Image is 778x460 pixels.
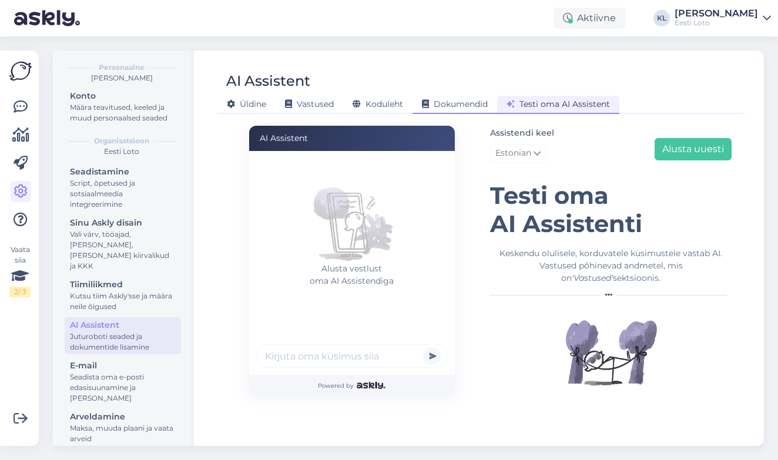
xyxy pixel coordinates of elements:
[572,273,613,283] i: 'Vastused'
[653,10,670,26] div: KL
[70,411,176,423] div: Arveldamine
[70,319,176,331] div: AI Assistent
[227,99,266,109] span: Üldine
[70,360,176,372] div: E-mail
[675,18,758,28] div: Eesti Loto
[70,102,176,123] div: Määra teavitused, keeled ja muud personaalsed seaded
[507,99,610,109] span: Testi oma AI Assistent
[70,217,176,229] div: Sinu Askly disain
[564,305,658,399] img: Illustration
[70,423,176,444] div: Maksa, muuda plaani ja vaata arveid
[256,344,448,368] input: Kirjuta oma küsimus siia
[70,331,176,352] div: Juturoboti seaded ja dokumentide lisamine
[554,8,625,29] div: Aktiivne
[285,99,334,109] span: Vastused
[495,147,531,160] span: Estonian
[65,409,181,446] a: ArveldamineMaksa, muuda plaani ja vaata arveid
[65,317,181,354] a: AI AssistentJuturoboti seaded ja dokumentide lisamine
[70,291,176,312] div: Kutsu tiim Askly'sse ja määra neile õigused
[353,99,403,109] span: Koduleht
[490,247,732,284] div: Keskendu olulisele, korduvatele küsimustele vastab AI. Vastused põhinevad andmetel, mis on sektsi...
[318,381,385,390] span: Powered by
[305,169,399,263] img: No chats
[256,263,448,287] p: Alusta vestlust oma AI Assistendiga
[9,60,32,82] img: Askly Logo
[357,382,385,389] img: Askly
[65,277,181,314] a: TiimiliikmedKutsu tiim Askly'sse ja määra neile õigused
[94,136,149,146] b: Organisatsioon
[675,9,771,28] a: [PERSON_NAME]Eesti Loto
[99,62,145,73] b: Personaalne
[70,178,176,210] div: Script, õpetused ja sotsiaalmeedia integreerimine
[249,126,455,151] div: AI Assistent
[70,372,176,404] div: Seadista oma e-posti edasisuunamine ja [PERSON_NAME]
[62,73,181,83] div: [PERSON_NAME]
[490,127,554,139] label: Assistendi keel
[65,164,181,211] a: SeadistamineScript, õpetused ja sotsiaalmeedia integreerimine
[70,90,176,102] div: Konto
[70,229,176,271] div: Vali värv, tööajad, [PERSON_NAME], [PERSON_NAME] kiirvalikud ja KKK
[65,88,181,125] a: KontoMäära teavitused, keeled ja muud personaalsed seaded
[65,215,181,273] a: Sinu Askly disainVali värv, tööajad, [PERSON_NAME], [PERSON_NAME] kiirvalikud ja KKK
[65,358,181,405] a: E-mailSeadista oma e-posti edasisuunamine ja [PERSON_NAME]
[422,99,488,109] span: Dokumendid
[70,166,176,178] div: Seadistamine
[655,138,732,160] button: Alusta uuesti
[226,70,310,92] div: AI Assistent
[70,278,176,291] div: Tiimiliikmed
[9,287,31,297] div: 2 / 3
[62,146,181,157] div: Eesti Loto
[675,9,758,18] div: [PERSON_NAME]
[490,182,732,238] h1: Testi oma AI Assistenti
[9,244,31,297] div: Vaata siia
[490,144,546,163] a: Estonian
